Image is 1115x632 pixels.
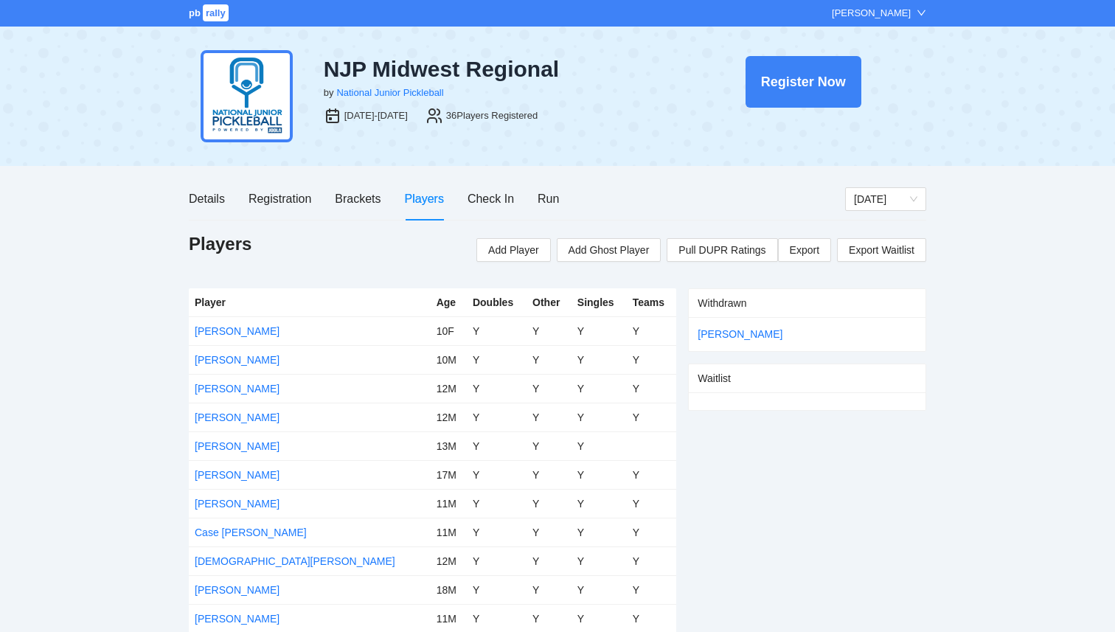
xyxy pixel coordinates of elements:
td: Y [467,345,527,374]
span: Add Player [488,242,538,258]
div: Withdrawn [698,289,917,317]
td: Y [467,403,527,431]
a: [PERSON_NAME] [195,354,279,366]
td: 17M [431,460,467,489]
td: 11M [431,489,467,518]
div: Details [189,190,225,208]
td: Y [572,431,627,460]
td: Y [572,345,627,374]
td: Y [572,575,627,604]
span: Add Ghost Player [569,242,650,258]
div: Players [405,190,444,208]
span: Export Waitlist [849,239,914,261]
td: Y [572,403,627,431]
td: 10F [431,316,467,345]
td: Y [467,518,527,546]
td: Y [467,575,527,604]
td: Y [527,575,572,604]
td: Y [527,546,572,575]
td: Y [572,489,627,518]
td: 12M [431,546,467,575]
a: Export [778,238,831,262]
td: Y [527,374,572,403]
td: 18M [431,575,467,604]
span: Thursday [854,188,917,210]
td: Y [627,575,677,604]
td: Y [627,489,677,518]
span: pb [189,7,201,18]
td: Y [467,460,527,489]
td: 11M [431,518,467,546]
div: [PERSON_NAME] [832,6,911,21]
td: Y [627,316,677,345]
span: Export [790,239,819,261]
td: 12M [431,374,467,403]
button: Add Ghost Player [557,238,661,262]
div: Check In [468,190,514,208]
td: Y [527,316,572,345]
a: [PERSON_NAME] [698,328,782,340]
span: Pull DUPR Ratings [678,242,765,258]
td: Y [527,518,572,546]
td: 10M [431,345,467,374]
td: Y [467,316,527,345]
td: Y [467,489,527,518]
td: 12M [431,403,467,431]
td: Y [572,518,627,546]
td: Y [572,460,627,489]
button: Register Now [746,56,861,108]
a: [PERSON_NAME] [195,383,279,395]
a: Export Waitlist [837,238,926,262]
td: Y [527,345,572,374]
div: by [324,86,334,100]
td: Y [627,546,677,575]
td: Y [627,403,677,431]
td: 13M [431,431,467,460]
h1: Players [189,232,251,256]
td: Y [572,374,627,403]
a: [PERSON_NAME] [195,584,279,596]
a: Case [PERSON_NAME] [195,527,307,538]
span: down [917,8,926,18]
div: Run [538,190,559,208]
div: Other [532,294,566,310]
button: Add Player [476,238,550,262]
div: [DATE]-[DATE] [344,108,408,123]
div: Player [195,294,425,310]
span: rally [203,4,229,21]
a: pbrally [189,7,231,18]
td: Y [572,546,627,575]
td: Y [527,403,572,431]
a: [PERSON_NAME] [195,613,279,625]
td: Y [627,518,677,546]
a: [PERSON_NAME] [195,440,279,452]
div: Singles [577,294,621,310]
div: 36 Players Registered [446,108,538,123]
img: njp-logo2.png [201,50,293,142]
td: Y [467,546,527,575]
a: [PERSON_NAME] [195,498,279,510]
td: Y [527,431,572,460]
div: Teams [633,294,671,310]
td: Y [627,460,677,489]
td: Y [527,489,572,518]
td: Y [572,316,627,345]
div: Registration [249,190,311,208]
div: Waitlist [698,364,917,392]
a: National Junior Pickleball [336,87,443,98]
td: Y [527,460,572,489]
a: [PERSON_NAME] [195,412,279,423]
td: Y [627,374,677,403]
td: Y [467,374,527,403]
td: Y [467,431,527,460]
a: [DEMOGRAPHIC_DATA][PERSON_NAME] [195,555,395,567]
button: Pull DUPR Ratings [667,238,777,262]
div: NJP Midwest Regional [324,56,669,83]
div: Doubles [473,294,521,310]
div: Age [437,294,461,310]
td: Y [627,345,677,374]
div: Brackets [335,190,381,208]
a: [PERSON_NAME] [195,469,279,481]
a: [PERSON_NAME] [195,325,279,337]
